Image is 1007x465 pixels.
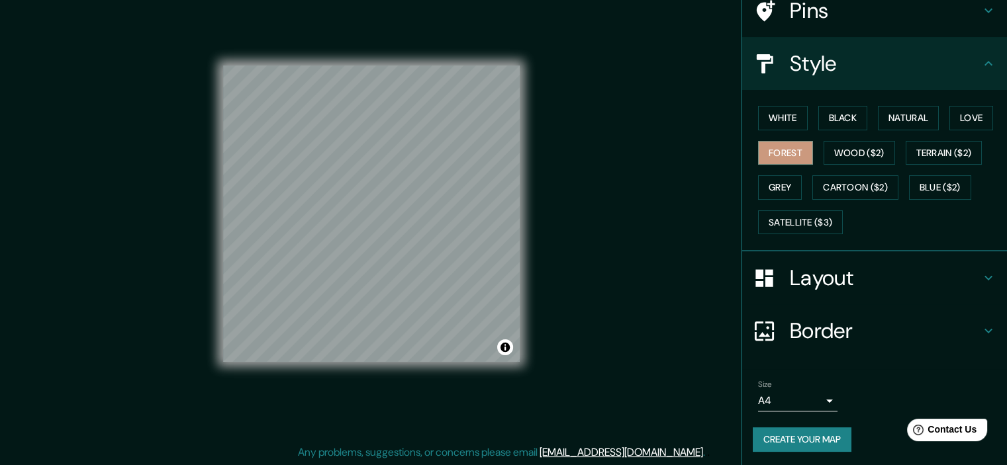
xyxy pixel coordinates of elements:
button: Love [949,106,993,130]
button: Forest [758,141,813,165]
button: White [758,106,808,130]
button: Wood ($2) [824,141,895,165]
div: Style [742,37,1007,90]
label: Size [758,379,772,390]
h4: Layout [790,265,981,291]
button: Toggle attribution [497,339,513,355]
iframe: Help widget launcher [889,413,992,450]
a: [EMAIL_ADDRESS][DOMAIN_NAME] [540,445,703,459]
div: . [705,444,707,460]
button: Create your map [753,427,851,452]
button: Black [818,106,868,130]
div: A4 [758,390,838,411]
canvas: Map [223,65,520,362]
div: Layout [742,251,1007,304]
button: Natural [878,106,939,130]
h4: Border [790,317,981,344]
div: Border [742,304,1007,357]
button: Cartoon ($2) [812,175,898,200]
h4: Style [790,50,981,77]
button: Blue ($2) [909,175,971,200]
button: Satellite ($3) [758,210,843,235]
button: Terrain ($2) [906,141,983,165]
p: Any problems, suggestions, or concerns please email . [298,444,705,460]
button: Grey [758,175,802,200]
div: . [707,444,710,460]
